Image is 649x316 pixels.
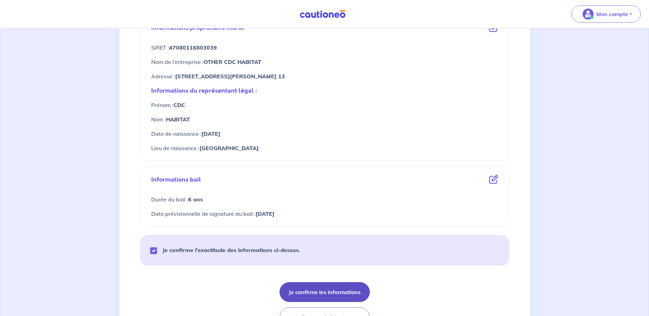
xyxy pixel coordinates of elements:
[202,130,220,137] strong: [DATE]
[297,10,348,18] img: Cautioneo
[151,129,498,138] p: Date de naissance :
[199,145,259,152] strong: [GEOGRAPHIC_DATA]
[151,57,498,66] p: Nom de l’entreprise :
[188,196,203,203] strong: 6 ans
[166,116,190,123] strong: HABITAT
[151,175,201,184] p: Informations bail
[256,210,274,217] strong: [DATE]
[151,115,498,124] p: Nom :
[596,10,628,18] p: Mon compte
[151,101,498,109] p: Prénom :
[169,44,217,51] strong: 47080116803039
[163,247,300,253] strong: Je confirme l’exactitude des informations ci-dessus.
[151,209,498,218] p: Date prévisionnelle de signature du bail :
[151,195,498,204] p: Durée du bail :
[175,73,285,80] strong: [STREET_ADDRESS][PERSON_NAME] 13
[571,5,641,23] button: illu_account_valid_menu.svgMon compte
[151,144,498,153] p: Lieu de naissance :
[173,102,185,108] strong: CDC
[583,9,594,19] img: illu_account_valid_menu.svg
[204,58,261,65] strong: OTHER CDC HABITAT
[151,43,498,52] p: SIRET :
[151,72,498,81] p: Adresse :
[280,282,370,302] button: Je confirme les informations
[151,86,257,95] p: Informations du représentant légal :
